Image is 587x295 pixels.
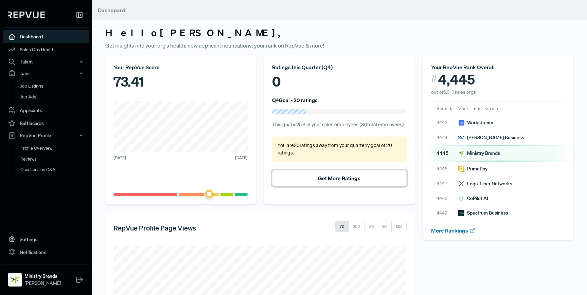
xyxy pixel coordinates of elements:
img: Spectrum Business [458,210,464,216]
img: Logix Fiber Networks [458,181,464,187]
div: PrimePay [458,165,487,172]
span: Sales orgs [458,105,500,111]
strong: Ministry Brands [24,273,61,280]
span: 4445 [437,150,453,157]
h6: Q4 Goal - 20 ratings [272,97,318,103]
span: Your RepVue Rank Overall [431,64,495,71]
a: Sales Org Health [3,43,89,56]
span: # [431,71,437,85]
span: [DATE] [235,155,248,161]
a: Dashboard [3,30,89,43]
a: Battlecards [3,117,89,130]
img: PrimePay [458,166,464,172]
img: Cox Business [458,134,464,141]
a: More Rankings [431,227,476,234]
a: Job Ads [12,92,98,103]
img: CoPilot AI [458,196,464,202]
p: This goal is 25 % of your sales employees ( 80 total employees). [272,121,406,129]
a: Questions on Q&A [12,164,98,175]
a: Ministry BrandsMinistry Brands[PERSON_NAME] [3,264,89,290]
div: Ministry Brands [458,150,500,157]
div: Logix Fiber Networks [458,180,512,187]
a: Job Listings [12,81,98,92]
h3: Hello [PERSON_NAME] , [105,27,573,39]
a: Applicants [3,104,89,117]
a: Notifications [3,246,89,259]
button: 6M [378,221,392,232]
img: Workstream [458,120,464,126]
img: Ministry Brands [458,150,464,156]
span: [DATE] [113,155,126,161]
span: 4448 [437,195,453,202]
span: 4443 [437,119,453,126]
button: 30D [349,221,364,232]
button: 12M [391,221,407,232]
div: Your RepVue Score [113,63,248,71]
span: out of 6,010 sales orgs [431,89,476,95]
a: Reviews [12,154,98,165]
p: Get insights into your org's health, new applicant notifications, your rank on RepVue & more! [105,41,573,50]
span: 4446 [437,165,453,172]
div: [PERSON_NAME] Business [458,134,524,141]
span: 4,445 [438,71,475,88]
button: Talent [3,56,89,68]
button: Get More Ratings [272,170,406,186]
div: CoPilot AI [458,195,488,202]
span: 4447 [437,180,453,187]
a: Settings [3,233,89,246]
div: Ratings this Quarter ( Q4 ) [272,63,406,71]
span: Dashboard [98,7,125,14]
button: RepVue Profile [3,130,89,141]
h5: RepVue Profile Page Views [113,224,196,232]
div: 73.41 [113,71,248,92]
button: 7D [335,221,349,232]
div: Workstream [458,119,493,126]
span: 4444 [437,134,453,141]
img: RepVue [8,12,45,18]
button: 3M [364,221,378,232]
p: You are 20 ratings away from your quarterly goal of 20 ratings . [278,142,401,156]
span: Rank [437,105,453,111]
div: 0 [272,71,406,92]
span: [PERSON_NAME] [24,280,61,287]
img: Ministry Brands [10,274,20,285]
div: Spectrum Business [458,209,508,217]
button: Jobs [3,68,89,79]
a: Profile Overview [12,143,98,154]
span: 4449 [437,209,453,217]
